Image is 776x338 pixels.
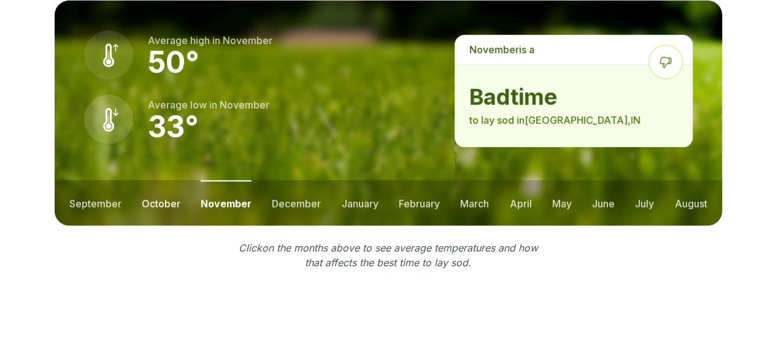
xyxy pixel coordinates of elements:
p: to lay sod in [GEOGRAPHIC_DATA] , IN [469,113,677,128]
button: january [342,180,378,226]
p: Average high in [148,33,272,48]
p: is a [455,35,692,64]
button: november [201,180,252,226]
strong: bad time [469,85,677,109]
button: july [635,180,654,226]
span: november [220,99,269,111]
button: august [674,180,707,226]
button: june [592,180,615,226]
p: Click on the months above to see average temperatures and how that affects the best time to lay sod. [231,240,545,270]
button: september [69,180,121,226]
button: december [272,180,321,226]
button: april [509,180,531,226]
button: february [399,180,440,226]
span: november [223,34,272,47]
strong: 33 ° [148,109,199,145]
strong: 50 ° [148,44,199,80]
p: Average low in [148,98,269,112]
button: may [552,180,572,226]
button: march [460,180,489,226]
span: november [469,44,519,56]
button: october [142,180,180,226]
